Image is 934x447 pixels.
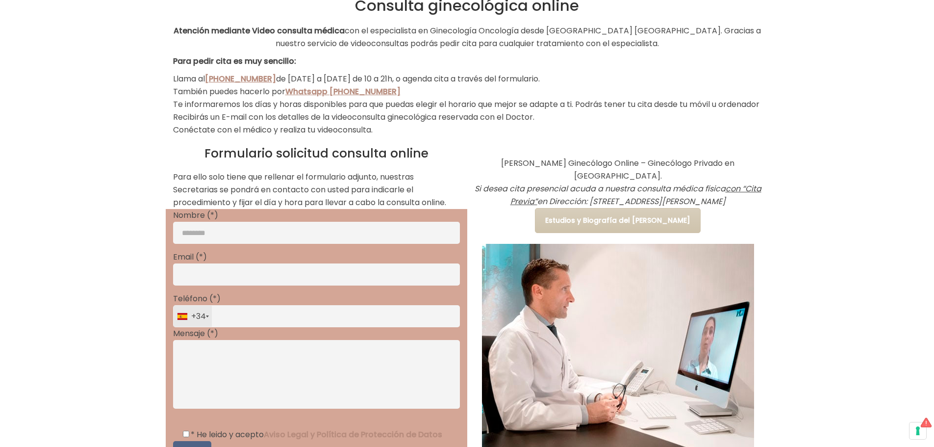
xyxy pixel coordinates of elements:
p: [PERSON_NAME] Ginecólogo Online – Ginecólogo Privado en [GEOGRAPHIC_DATA]. [475,157,761,208]
p: Para ello solo tiene que rellenar el formulario adjunto, nuestras Secretarias se pondrá en contac... [173,171,460,209]
strong: Para pedir cita es muy sencillo: [173,55,296,67]
h2: Formulario solicitud consulta online [173,146,460,161]
a: Estudios y Biografía del [PERSON_NAME] [535,208,701,233]
p: Teléfono (*) [173,292,460,305]
p: Mensaje (*) [173,327,460,340]
strong: Atención mediante Video consulta médica [174,25,345,36]
a: [PHONE_NUMBER] [205,73,276,84]
div: +34 [177,306,212,327]
p: Llama al de [DATE] a [DATE] de 10 a 21h, o agenda cita a través del formulario. También puedes ha... [173,73,761,136]
div: Spain (España): +34 [174,306,212,327]
p: con el especialista en Ginecología Oncología desde [GEOGRAPHIC_DATA] [GEOGRAPHIC_DATA]. Gracias a... [173,25,761,50]
label: * He leido y acepto [173,429,442,440]
span: con “Cita Previa” [510,183,761,207]
p: Email (*) [173,251,460,263]
em: Si desea cita presencial acuda a nuestra consulta médica física en Dirección: [STREET_ADDRESS][PE... [475,183,761,207]
p: Nombre (*) [173,209,460,222]
input: * He leido y aceptoAviso Legal y Política de Protección de Datos [183,431,189,437]
a: Whatsapp [PHONE_NUMBER] [285,86,401,97]
a: Aviso Legal y Política de Protección de Datos [264,429,442,440]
